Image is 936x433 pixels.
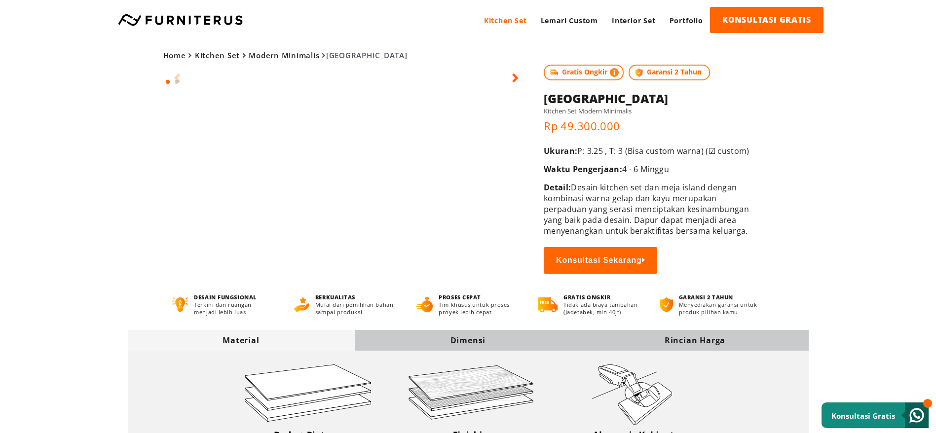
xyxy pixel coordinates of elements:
p: Mulai dari pemilihan bahan sampai produksi [315,301,398,316]
button: Konsultasi Sekarang [544,247,657,274]
a: Kitchen Set [477,7,534,34]
a: Kitchen Set [195,50,240,60]
h4: BERKUALITAS [315,293,398,301]
p: Desain kitchen set dan meja island dengan kombinasi warna gelap dan kayu merupakan perpaduan yang... [544,182,757,236]
h4: GRATIS ONGKIR [563,293,641,301]
span: Ukuran: [544,145,577,156]
a: Portfolio [663,7,710,34]
span: Garansi 2 Tahun [629,65,710,80]
p: Tim khusus untuk proses proyek lebih cepat [439,301,520,316]
p: 4 - 6 Minggu [544,164,757,175]
img: proses-cepat.png [416,297,433,312]
small: Konsultasi Gratis [831,411,895,421]
img: gratis-ongkir.png [538,297,558,312]
img: shipping.jpg [549,67,560,78]
img: bergaransi.png [660,297,673,312]
div: Rincian Harga [582,335,809,346]
div: Material [128,335,355,346]
h4: PROSES CEPAT [439,293,520,301]
img: berkualitas.png [294,297,309,312]
span: [GEOGRAPHIC_DATA] [163,50,408,60]
a: Modern Minimalis [249,50,319,60]
a: KONSULTASI GRATIS [710,7,824,33]
h1: [GEOGRAPHIC_DATA] [544,90,757,107]
h4: GARANSI 2 TAHUN [679,293,764,301]
a: Interior Set [605,7,663,34]
img: info-colored.png [610,67,619,78]
p: Terkini dan ruangan menjadi lebih luas [194,301,275,316]
div: Dimensi [355,335,582,346]
p: Menyediakan garansi untuk produk pilihan kamu [679,301,764,316]
img: protect.png [634,67,644,78]
p: P: 3.25 , T: 3 (Bisa custom warna) (☑ custom) [544,145,757,156]
img: desain-fungsional.png [172,297,188,312]
h4: DESAIN FUNGSIONAL [194,293,275,301]
p: Rp 49.300.000 [544,118,757,133]
a: Konsultasi Gratis [822,402,929,428]
span: Detail: [544,182,571,193]
p: Tidak ada biaya tambahan (Jadetabek, min 40jt) [563,301,641,316]
span: Waktu Pengerjaan: [544,164,622,175]
a: Lemari Custom [534,7,605,34]
span: Gratis Ongkir [544,65,624,80]
h5: Kitchen Set Modern Minimalis [544,107,757,115]
a: Home [163,50,186,60]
